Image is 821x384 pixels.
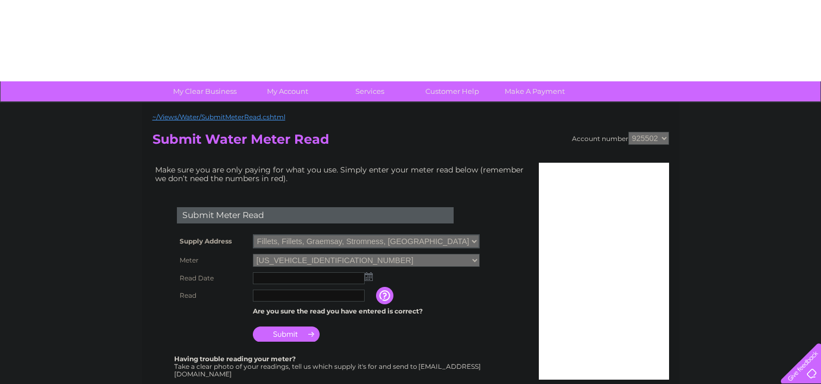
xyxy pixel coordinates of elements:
div: Submit Meter Read [177,207,454,223]
a: My Account [243,81,332,101]
input: Submit [253,327,320,342]
input: Information [376,287,396,304]
a: My Clear Business [160,81,250,101]
a: Customer Help [408,81,497,101]
th: Read [174,287,250,304]
a: Make A Payment [490,81,580,101]
td: Make sure you are only paying for what you use. Simply enter your meter read below (remember we d... [152,163,532,185]
th: Supply Address [174,232,250,251]
td: Are you sure the read you have entered is correct? [250,304,482,318]
th: Meter [174,251,250,270]
div: Account number [572,132,669,145]
img: ... [365,272,373,281]
th: Read Date [174,270,250,287]
div: Take a clear photo of your readings, tell us which supply it's for and send to [EMAIL_ADDRESS][DO... [174,355,482,377]
h2: Submit Water Meter Read [152,132,669,152]
b: Having trouble reading your meter? [174,355,296,363]
a: ~/Views/Water/SubmitMeterRead.cshtml [152,113,285,121]
a: Services [325,81,415,101]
